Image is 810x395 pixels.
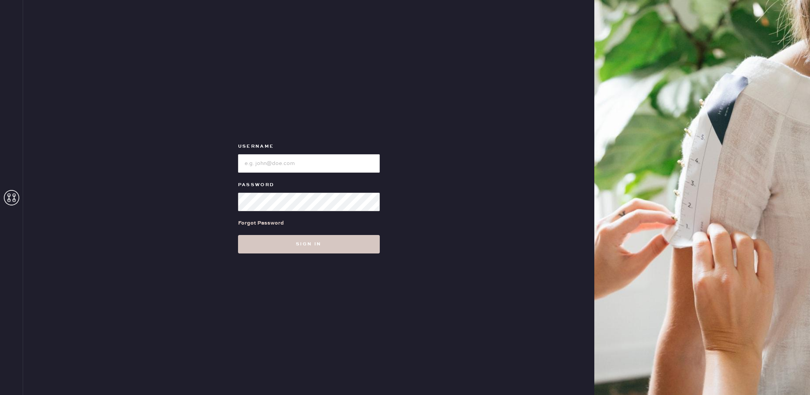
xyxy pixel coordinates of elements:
[238,180,380,190] label: Password
[238,211,284,235] a: Forgot Password
[238,235,380,253] button: Sign in
[238,219,284,227] div: Forgot Password
[238,142,380,151] label: Username
[238,154,380,173] input: e.g. john@doe.com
